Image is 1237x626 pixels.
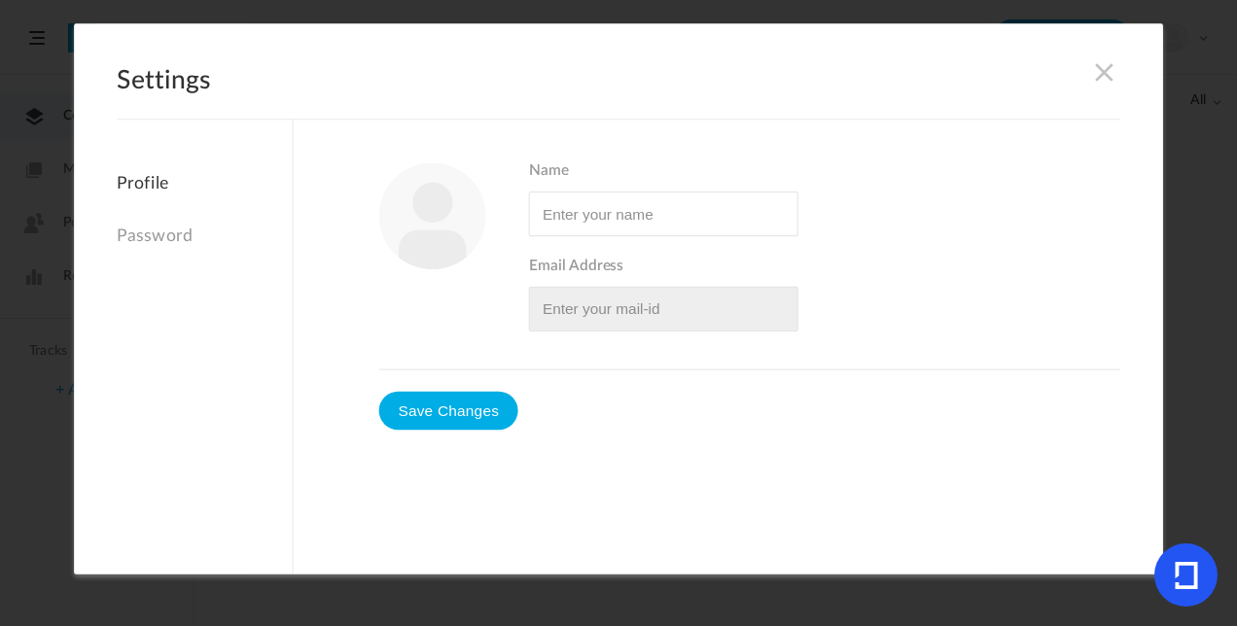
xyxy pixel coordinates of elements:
[529,287,798,331] input: Email Address
[529,162,1120,181] span: Name
[529,191,798,236] input: Name
[117,173,292,204] a: Profile
[117,215,292,257] a: Password
[529,258,1120,276] span: Email Address
[379,392,518,431] button: Save Changes
[379,162,486,269] img: user-image.png
[117,66,1119,120] h2: Settings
